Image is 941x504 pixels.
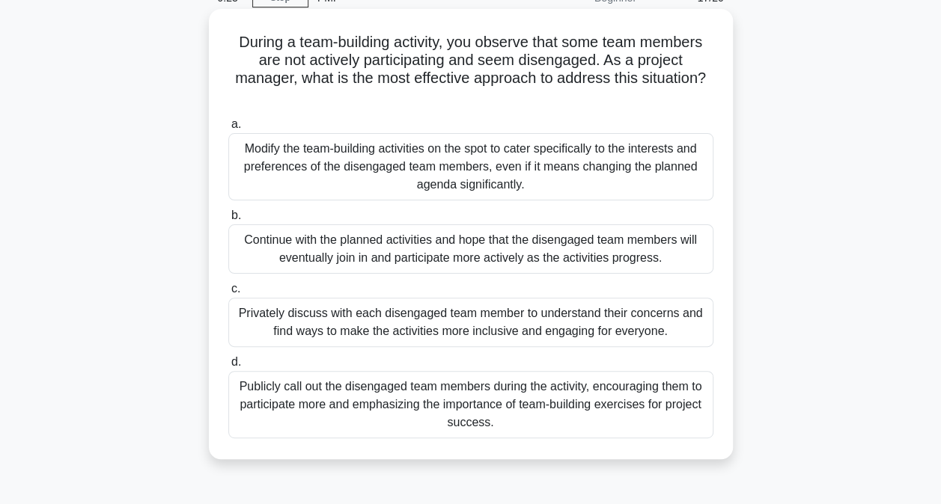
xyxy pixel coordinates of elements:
[231,209,241,221] span: b.
[231,282,240,295] span: c.
[227,33,715,106] h5: During a team-building activity, you observe that some team members are not actively participatin...
[228,133,713,200] div: Modify the team-building activities on the spot to cater specifically to the interests and prefer...
[228,298,713,347] div: Privately discuss with each disengaged team member to understand their concerns and find ways to ...
[228,371,713,438] div: Publicly call out the disengaged team members during the activity, encouraging them to participat...
[231,355,241,368] span: d.
[231,117,241,130] span: a.
[228,224,713,274] div: Continue with the planned activities and hope that the disengaged team members will eventually jo...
